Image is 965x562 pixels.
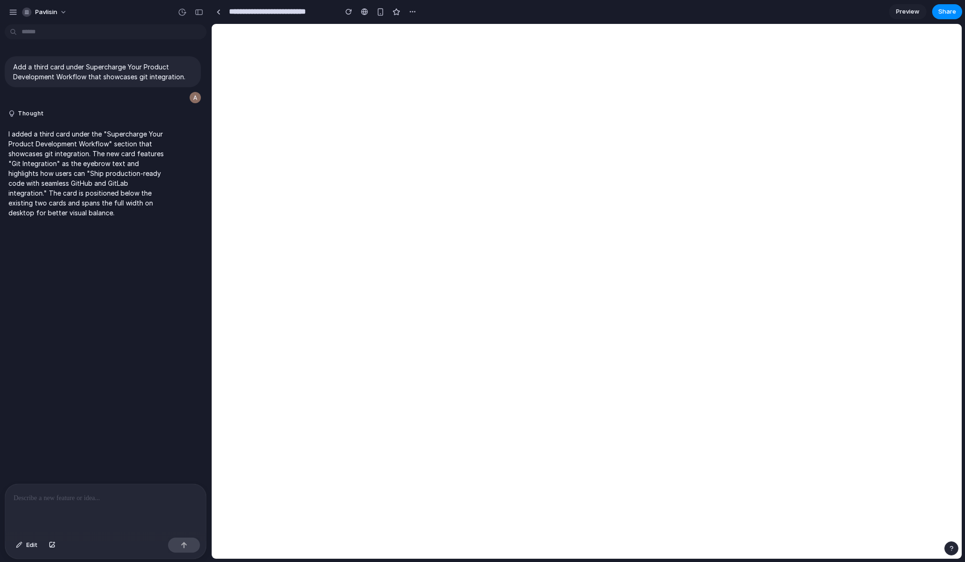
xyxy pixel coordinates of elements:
[889,4,927,19] a: Preview
[938,7,956,16] span: Share
[896,7,919,16] span: Preview
[8,129,165,218] p: I added a third card under the "Supercharge Your Product Development Workflow" section that showc...
[13,62,192,82] p: Add a third card under Supercharge Your Product Development Workflow that showcases git integration.
[932,4,962,19] button: Share
[26,540,38,550] span: Edit
[35,8,57,17] span: pavlisin
[11,538,42,553] button: Edit
[18,5,72,20] button: pavlisin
